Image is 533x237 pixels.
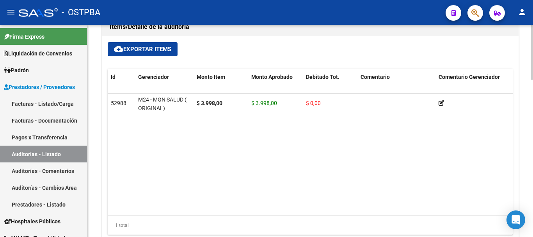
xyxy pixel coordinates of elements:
datatable-header-cell: Monto Aprobado [248,69,303,103]
strong: $ 3.998,00 [197,100,222,106]
span: Comentario Gerenciador [439,74,500,80]
datatable-header-cell: Monto Item [194,69,248,103]
datatable-header-cell: Comentario [357,69,435,103]
mat-icon: person [517,7,527,17]
div: 1 total [108,216,513,235]
span: Exportar Items [114,46,171,53]
span: 52988 [111,100,126,106]
span: M24 - MGN SALUD ( ORIGINAL) [138,96,187,112]
span: Comentario [361,74,390,80]
button: Exportar Items [108,42,178,56]
span: Debitado Tot. [306,74,339,80]
span: Firma Express [4,32,44,41]
span: Id [111,74,115,80]
datatable-header-cell: Gerenciador [135,69,194,103]
span: Hospitales Públicos [4,217,60,226]
datatable-header-cell: Comentario Gerenciador [435,69,513,103]
span: Padrón [4,66,29,75]
span: $ 0,00 [306,100,321,106]
span: Monto Item [197,74,225,80]
span: Gerenciador [138,74,169,80]
datatable-header-cell: Id [108,69,135,103]
span: Prestadores / Proveedores [4,83,75,91]
div: Open Intercom Messenger [506,210,525,229]
h1: Items/Detalle de la auditoría [110,21,511,33]
span: - OSTPBA [62,4,100,21]
span: $ 3.998,00 [251,100,277,106]
mat-icon: menu [6,7,16,17]
span: Liquidación de Convenios [4,49,72,58]
mat-icon: cloud_download [114,44,123,53]
span: Monto Aprobado [251,74,293,80]
datatable-header-cell: Debitado Tot. [303,69,357,103]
